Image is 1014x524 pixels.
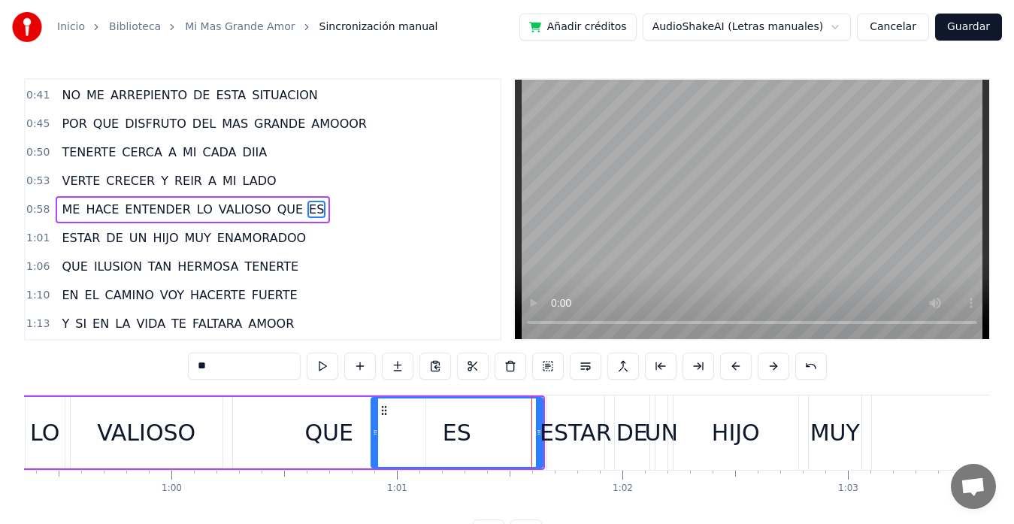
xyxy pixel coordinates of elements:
span: QUE [92,115,120,132]
div: UN [645,416,678,450]
span: DISFRUTO [123,115,188,132]
div: QUE [304,416,353,450]
div: ESTAR [540,416,611,450]
span: SI [74,315,88,332]
a: Biblioteca [109,20,161,35]
div: MUY [810,416,860,450]
span: VERTE [60,172,101,189]
span: TE [170,315,188,332]
span: SITUACION [250,86,319,104]
span: Y [159,172,170,189]
span: TAN [147,258,173,275]
img: youka [12,12,42,42]
div: VALIOSO [97,416,195,450]
div: LO [30,416,59,450]
span: ESTA [214,86,247,104]
div: DE [616,416,648,450]
nav: breadcrumb [57,20,438,35]
span: LADO [241,172,277,189]
span: GRANDE [253,115,307,132]
span: TENERTE [60,144,117,161]
span: 1:13 [26,317,50,332]
span: VOY [159,286,186,304]
span: 0:58 [26,202,50,217]
a: Inicio [57,20,85,35]
span: ME [60,201,81,218]
div: Chat abierto [951,464,996,509]
span: QUE [60,258,89,275]
a: Mi Mas Grande Amor [185,20,295,35]
span: REIR [173,172,204,189]
span: Y [60,315,71,332]
span: 1:10 [26,288,50,303]
span: ARREPIENTO [109,86,189,104]
button: Cancelar [857,14,929,41]
span: FALTARA [191,315,244,332]
span: EN [60,286,80,304]
span: ES [307,201,325,218]
span: ME [85,86,106,104]
span: ENTENDER [123,201,192,218]
span: EN [91,315,110,332]
span: Sincronización manual [319,20,438,35]
span: MUY [183,229,213,247]
span: NO [60,86,82,104]
button: Añadir créditos [519,14,637,41]
span: CRECER [104,172,156,189]
div: ES [443,416,471,450]
span: CADA [201,144,238,161]
span: AMOOR [247,315,295,332]
span: ILUSION [92,258,144,275]
span: HIJO [151,229,180,247]
div: 1:01 [387,483,407,495]
span: DE [192,86,211,104]
span: EL [83,286,101,304]
span: MAS [220,115,250,132]
span: MI [181,144,198,161]
span: UN [128,229,149,247]
span: LO [195,201,214,218]
span: DE [104,229,124,247]
div: 1:03 [838,483,858,495]
span: TENERTE [243,258,300,275]
button: Guardar [935,14,1002,41]
span: VIDA [135,315,167,332]
span: 0:41 [26,88,50,103]
span: QUE [276,201,304,218]
span: VALIOSO [217,201,273,218]
span: LA [114,315,132,332]
span: POR [60,115,88,132]
span: A [167,144,178,161]
span: MI [221,172,238,189]
span: 1:01 [26,231,50,246]
span: 0:50 [26,145,50,160]
span: AMOOOR [310,115,368,132]
span: 1:06 [26,259,50,274]
span: ESTAR [60,229,101,247]
span: CERCA [120,144,164,161]
span: DIIA [241,144,269,161]
div: 1:02 [613,483,633,495]
span: HERMOSA [176,258,240,275]
span: ENAMORADOO [216,229,307,247]
span: HACE [84,201,120,218]
div: HIJO [712,416,760,450]
span: DEL [191,115,217,132]
span: A [207,172,218,189]
span: FUERTE [250,286,299,304]
span: 0:45 [26,117,50,132]
span: CAMINO [104,286,156,304]
span: HACERTE [189,286,247,304]
span: 0:53 [26,174,50,189]
div: 1:00 [162,483,182,495]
